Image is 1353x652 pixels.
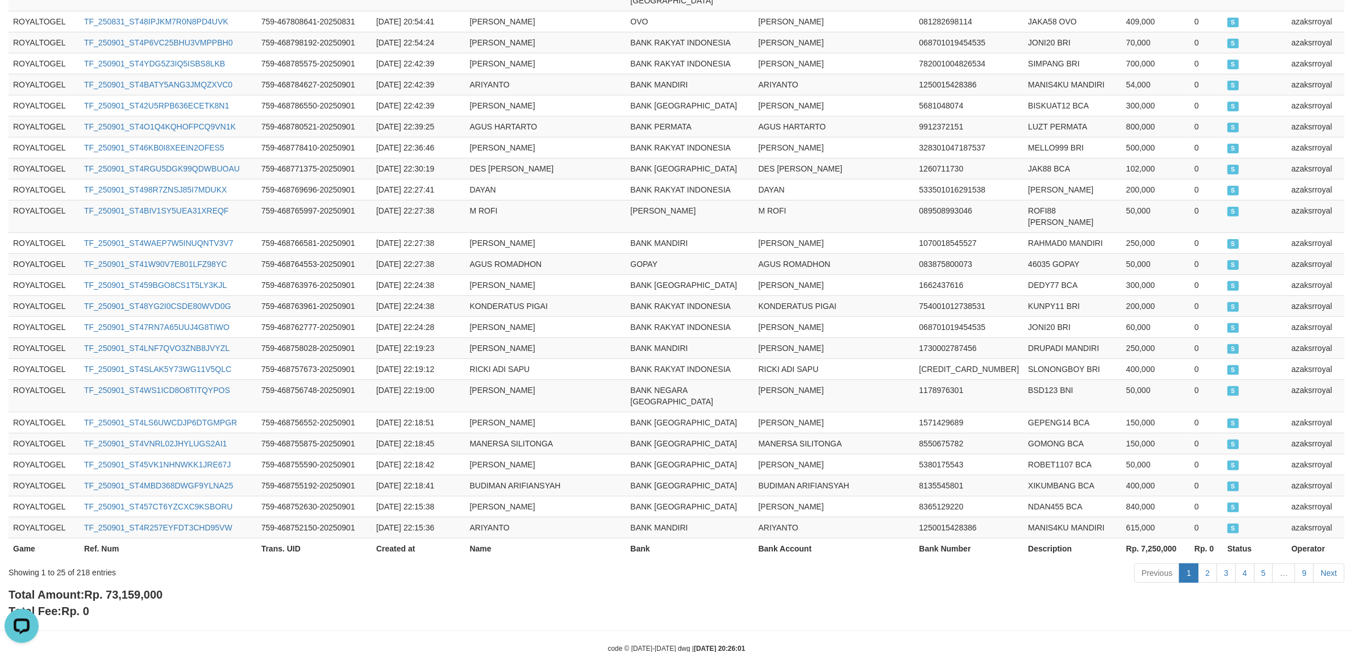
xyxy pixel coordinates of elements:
span: SUCCESS [1227,165,1239,174]
td: azaksrroyal [1287,358,1344,379]
td: DES [PERSON_NAME] [465,158,626,179]
td: 250,000 [1122,232,1190,253]
td: BSD123 BNI [1023,379,1122,412]
td: [DATE] 20:54:41 [372,11,465,32]
td: [DATE] 22:30:19 [372,158,465,179]
span: SUCCESS [1227,60,1239,69]
span: SUCCESS [1227,365,1239,375]
td: [DATE] 22:18:42 [372,454,465,475]
td: AGUS HARTARTO [754,116,915,137]
td: [DATE] 22:27:41 [372,179,465,200]
td: 102,000 [1122,158,1190,179]
td: 0 [1190,74,1223,95]
td: azaksrroyal [1287,74,1344,95]
td: SLONONGBOY BRI [1023,358,1122,379]
td: ROYALTOGEL [9,475,80,496]
a: TF_250901_ST4VNRL02JHYLUGS2AI1 [84,439,227,448]
span: SUCCESS [1227,323,1239,333]
td: [PERSON_NAME] [465,95,626,116]
td: azaksrroyal [1287,11,1344,32]
td: 759-468758028-20250901 [257,337,372,358]
td: RICKI ADI SAPU [465,358,626,379]
td: 5380175543 [914,454,1023,475]
a: TF_250901_ST4WAEP7W5INUQNTV3V7 [84,239,233,248]
td: ROYALTOGEL [9,74,80,95]
td: 0 [1190,475,1223,496]
td: ROYALTOGEL [9,274,80,295]
td: KUNPY11 BRI [1023,295,1122,316]
span: SUCCESS [1227,239,1239,249]
span: SUCCESS [1227,207,1239,216]
td: BANK RAKYAT INDONESIA [626,316,753,337]
a: TF_250901_ST4SLAK5Y73WG11V5QLC [84,365,231,374]
a: TF_250901_ST459BGO8CS1T5LY3KJL [84,281,227,290]
td: 0 [1190,232,1223,253]
td: [PERSON_NAME] [626,200,753,232]
td: ARIYANTO [754,74,915,95]
td: 0 [1190,116,1223,137]
td: 54,000 [1122,74,1190,95]
a: TF_250831_ST48IPJKM7R0N8PD4UVK [84,17,228,26]
span: SUCCESS [1227,482,1239,491]
td: DAYAN [465,179,626,200]
td: 1260711730 [914,158,1023,179]
td: [DATE] 22:27:38 [372,232,465,253]
a: 5 [1254,563,1273,583]
td: 081282698114 [914,11,1023,32]
td: [DATE] 22:39:25 [372,116,465,137]
td: 328301047187537 [914,137,1023,158]
a: … [1272,563,1295,583]
td: [PERSON_NAME] [1023,179,1122,200]
td: 0 [1190,53,1223,74]
td: [PERSON_NAME] [465,379,626,412]
td: 083875800073 [914,253,1023,274]
td: [DATE] 22:42:39 [372,53,465,74]
td: azaksrroyal [1287,95,1344,116]
td: [PERSON_NAME] [754,53,915,74]
td: [CREDIT_CARD_NUMBER] [914,358,1023,379]
td: BANK MANDIRI [626,232,753,253]
a: 3 [1217,563,1236,583]
td: 1730002787456 [914,337,1023,358]
td: [DATE] 22:19:00 [372,379,465,412]
td: [PERSON_NAME] [465,316,626,337]
td: 0 [1190,295,1223,316]
span: SUCCESS [1227,419,1239,428]
td: ROYALTOGEL [9,11,80,32]
td: ROYALTOGEL [9,137,80,158]
td: 759-468762777-20250901 [257,316,372,337]
td: 0 [1190,274,1223,295]
a: TF_250901_ST4MBD368DWGF9YLNA25 [84,481,233,490]
td: 068701019454535 [914,32,1023,53]
td: MANERSA SILITONGA [465,433,626,454]
td: azaksrroyal [1287,116,1344,137]
td: azaksrroyal [1287,433,1344,454]
td: BANK MANDIRI [626,337,753,358]
td: KONDERATUS PIGAI [754,295,915,316]
td: ROYALTOGEL [9,179,80,200]
td: BANK RAKYAT INDONESIA [626,295,753,316]
td: [PERSON_NAME] [465,11,626,32]
td: MELLO999 BRI [1023,137,1122,158]
td: [DATE] 22:36:46 [372,137,465,158]
a: TF_250901_ST4BATY5ANG3JMQZXVC0 [84,80,232,89]
td: [DATE] 22:42:39 [372,95,465,116]
td: ROYALTOGEL [9,337,80,358]
a: TF_250901_ST4WS1ICD8O8TITQYPOS [84,386,230,395]
span: SUCCESS [1227,186,1239,195]
td: [DATE] 22:42:39 [372,74,465,95]
td: ROYALTOGEL [9,433,80,454]
td: 0 [1190,253,1223,274]
td: 0 [1190,433,1223,454]
a: 2 [1198,563,1217,583]
td: [PERSON_NAME] [465,412,626,433]
td: KONDERATUS PIGAI [465,295,626,316]
td: [PERSON_NAME] [754,274,915,295]
a: Next [1313,563,1344,583]
td: BANK PERMATA [626,116,753,137]
td: azaksrroyal [1287,53,1344,74]
td: ROYALTOGEL [9,316,80,337]
td: ROYALTOGEL [9,253,80,274]
td: BANK RAKYAT INDONESIA [626,137,753,158]
td: [PERSON_NAME] [754,379,915,412]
